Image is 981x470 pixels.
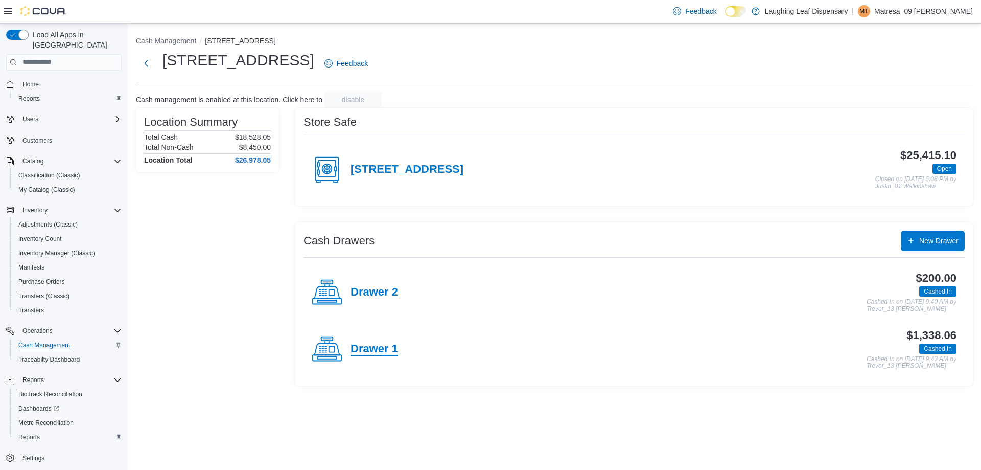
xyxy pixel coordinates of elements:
[10,275,126,289] button: Purchase Orders
[136,53,156,74] button: Next
[14,304,48,317] a: Transfers
[2,154,126,168] button: Catalog
[924,344,952,353] span: Cashed In
[136,96,322,104] p: Cash management is enabled at this location. Click here to
[18,452,49,464] a: Settings
[867,299,956,312] p: Cashed In on [DATE] 9:40 AM by Trevor_13 [PERSON_NAME]
[22,80,39,88] span: Home
[144,156,193,164] h4: Location Total
[18,325,122,337] span: Operations
[14,388,122,400] span: BioTrack Reconciliation
[14,169,84,182] a: Classification (Classic)
[303,235,375,247] h3: Cash Drawers
[852,5,854,17] p: |
[22,115,38,123] span: Users
[14,388,86,400] a: BioTrack Reconciliation
[859,5,868,17] span: MT
[2,451,126,465] button: Settings
[14,218,122,231] span: Adjustments (Classic)
[18,78,122,91] span: Home
[2,112,126,126] button: Users
[18,155,122,167] span: Catalog
[22,206,48,214] span: Inventory
[2,373,126,387] button: Reports
[2,77,126,92] button: Home
[14,184,122,196] span: My Catalog (Classic)
[18,95,40,103] span: Reports
[18,220,78,229] span: Adjustments (Classic)
[924,287,952,296] span: Cashed In
[22,454,44,462] span: Settings
[14,353,84,366] a: Traceabilty Dashboard
[10,338,126,352] button: Cash Management
[14,233,66,245] a: Inventory Count
[18,306,44,315] span: Transfers
[205,37,275,45] button: [STREET_ADDRESS]
[235,156,271,164] h4: $26,978.05
[937,164,952,173] span: Open
[14,339,74,351] a: Cash Management
[18,171,80,180] span: Classification (Classic)
[18,204,52,216] button: Inventory
[14,290,122,302] span: Transfers (Classic)
[18,452,122,464] span: Settings
[901,231,965,251] button: New Drawer
[303,116,357,128] h3: Store Safe
[10,260,126,275] button: Manifests
[669,1,720,21] a: Feedback
[22,157,43,165] span: Catalog
[18,278,65,286] span: Purchase Orders
[18,292,69,300] span: Transfers (Classic)
[14,218,82,231] a: Adjustments (Classic)
[324,92,382,108] button: disable
[2,324,126,338] button: Operations
[14,304,122,317] span: Transfers
[351,286,398,299] h4: Drawer 2
[18,135,56,147] a: Customers
[18,263,44,272] span: Manifests
[14,276,122,288] span: Purchase Orders
[18,374,122,386] span: Reports
[18,186,75,194] span: My Catalog (Classic)
[18,325,57,337] button: Operations
[342,95,364,105] span: disable
[14,247,122,259] span: Inventory Manager (Classic)
[932,164,956,174] span: Open
[14,247,99,259] a: Inventory Manager (Classic)
[10,92,126,106] button: Reports
[18,355,80,364] span: Traceabilty Dashboard
[10,401,126,416] a: Dashboards
[351,343,398,356] h4: Drawer 1
[10,168,126,183] button: Classification (Classic)
[10,232,126,246] button: Inventory Count
[14,290,74,302] a: Transfers (Classic)
[2,203,126,217] button: Inventory
[900,149,956,162] h3: $25,415.10
[337,58,368,69] span: Feedback
[10,352,126,367] button: Traceabilty Dashboard
[351,163,463,176] h4: [STREET_ADDRESS]
[136,37,196,45] button: Cash Management
[858,5,870,17] div: Matresa_09 Towner
[144,133,178,141] h6: Total Cash
[10,303,126,318] button: Transfers
[18,374,48,386] button: Reports
[14,402,63,415] a: Dashboards
[919,236,959,246] span: New Drawer
[14,417,122,429] span: Metrc Reconciliation
[320,53,372,74] a: Feedback
[18,78,43,91] a: Home
[14,93,122,105] span: Reports
[18,433,40,441] span: Reports
[22,137,52,145] span: Customers
[14,402,122,415] span: Dashboards
[136,36,973,48] nav: An example of EuiBreadcrumbs
[14,417,78,429] a: Metrc Reconciliation
[874,5,973,17] p: Matresa_09 [PERSON_NAME]
[916,272,956,284] h3: $200.00
[162,50,314,71] h1: [STREET_ADDRESS]
[18,204,122,216] span: Inventory
[239,143,271,151] p: $8,450.00
[919,286,956,297] span: Cashed In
